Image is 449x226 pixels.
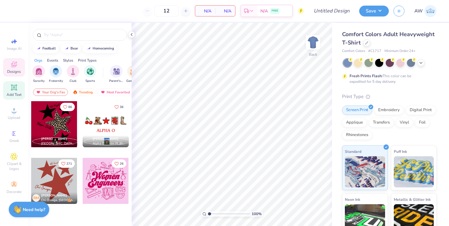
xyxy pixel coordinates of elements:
span: 100 % [252,211,262,217]
button: filter button [109,65,123,83]
img: Fraternity Image [52,68,59,75]
div: Print Types [78,58,97,63]
button: filter button [32,65,45,83]
span: [PERSON_NAME] [41,193,67,198]
button: Like [112,159,126,168]
img: trend_line.gif [36,47,41,50]
div: Trending [70,88,96,96]
div: homecoming [93,47,114,50]
button: filter button [126,65,141,83]
div: This color can be expedited for 5 day delivery. [350,73,426,84]
span: [PERSON_NAME] [41,137,67,141]
span: 36 [120,106,123,109]
div: filter for Fraternity [49,65,63,83]
div: Most Favorited [98,88,133,96]
img: trend_line.gif [86,47,91,50]
strong: Fresh Prints Flash: [350,73,383,78]
div: Print Type [342,93,437,100]
span: AW [414,7,423,15]
div: filter for Game Day [126,65,141,83]
div: Rhinestones [342,130,372,140]
input: Untitled Design [309,5,355,17]
button: football [33,44,59,53]
div: Embroidery [374,106,404,115]
span: 86 [68,106,72,109]
img: Puff Ink [394,156,434,187]
span: Add Text [7,92,22,97]
span: 271 [66,162,72,165]
div: Events [47,58,58,63]
span: 26 [120,162,123,165]
a: AW [414,5,437,17]
button: filter button [84,65,96,83]
span: Comfort Colors [342,49,365,54]
img: Parent's Weekend Image [113,68,120,75]
img: trending.gif [73,90,78,94]
span: Greek [9,138,19,143]
button: filter button [67,65,79,83]
img: most_fav.gif [100,90,105,94]
div: Applique [342,118,367,127]
span: Game Day [126,79,141,83]
div: RM [32,194,40,202]
button: Like [60,103,75,111]
span: Sports [85,79,95,83]
span: Designs [7,69,21,74]
img: Game Day Image [130,68,137,75]
span: Puff Ink [394,148,407,155]
img: trend_line.gif [64,47,69,50]
img: Alexis Wasmund [424,5,437,17]
div: Screen Print [342,106,372,115]
div: Transfers [369,118,394,127]
div: Digital Print [406,106,436,115]
div: filter for Parent's Weekend [109,65,123,83]
button: filter button [49,65,63,83]
img: Standard [345,156,385,187]
span: N/A [219,8,231,14]
span: Decorate [7,189,22,194]
strong: Need help? [23,207,45,213]
button: homecoming [83,44,117,53]
button: Save [359,6,389,16]
span: N/A [260,8,268,14]
span: N/A [199,8,211,14]
div: Back [309,52,317,57]
input: Try "Alpha" [43,32,123,38]
span: Minimum Order: 24 + [384,49,416,54]
span: Metallic & Glitter Ink [394,196,431,203]
span: Fraternity [49,79,63,83]
button: Like [58,159,75,168]
span: [PERSON_NAME] [93,137,118,141]
div: filter for Sports [84,65,96,83]
div: Styles [63,58,73,63]
span: Upload [8,115,20,120]
button: Like [112,103,126,111]
div: football [42,47,56,50]
img: Club Image [70,68,76,75]
span: Chi Omega, [GEOGRAPHIC_DATA] [41,198,75,203]
div: Vinyl [396,118,413,127]
span: Standard [345,148,361,155]
span: Club [70,79,76,83]
img: Sorority Image [35,68,42,75]
div: Your Org's Fav [33,88,68,96]
div: filter for Club [67,65,79,83]
div: filter for Sorority [32,65,45,83]
img: Sports Image [87,68,94,75]
span: # C1717 [368,49,381,54]
div: bear [70,47,78,50]
button: bear [61,44,81,53]
span: [GEOGRAPHIC_DATA], [US_STATE][GEOGRAPHIC_DATA] [GEOGRAPHIC_DATA] [41,141,75,146]
img: Back [307,36,319,49]
span: Sorority [33,79,45,83]
div: Orgs [34,58,42,63]
span: Comfort Colors Adult Heavyweight T-Shirt [342,31,435,46]
span: Image AI [7,46,22,51]
input: – – [154,5,179,16]
img: most_fav.gif [36,90,41,94]
span: Neon Ink [345,196,360,203]
div: Foil [415,118,430,127]
span: Alpha Omicron Pi, [GEOGRAPHIC_DATA][PERSON_NAME] [93,141,126,146]
span: FREE [272,9,278,13]
span: Clipart & logos [3,161,25,171]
